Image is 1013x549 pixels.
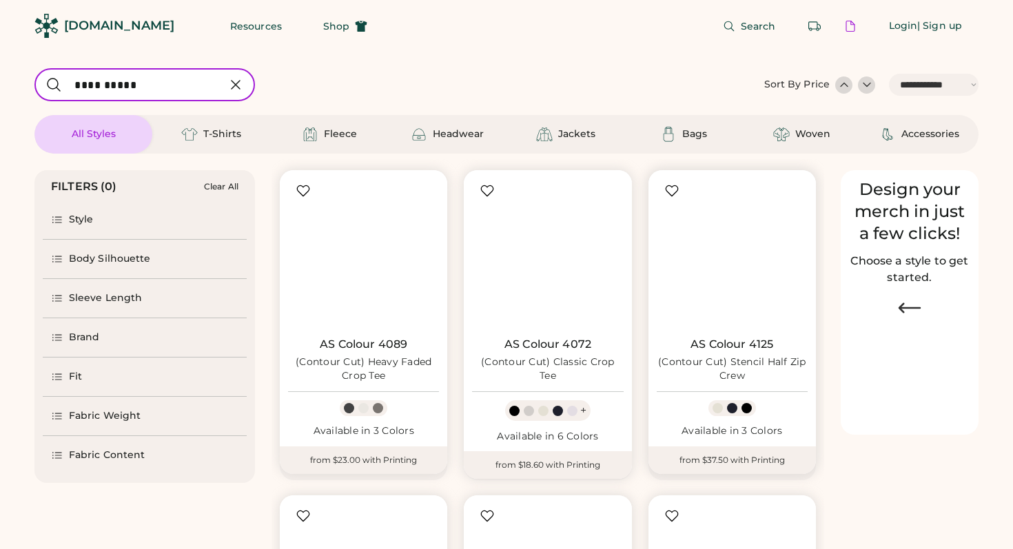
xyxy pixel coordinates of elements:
img: AS Colour 4125 (Contour Cut) Stencil Half Zip Crew [657,178,808,329]
div: FILTERS (0) [51,178,117,195]
div: Available in 6 Colors [472,430,623,444]
h2: Choose a style to get started. [849,253,970,286]
img: Headwear Icon [411,126,427,143]
button: Shop [307,12,384,40]
div: Headwear [433,127,484,141]
img: Accessories Icon [879,126,896,143]
img: Woven Icon [773,126,790,143]
div: (Contour Cut) Classic Crop Tee [472,355,623,383]
div: from $23.00 with Printing [280,446,447,474]
div: Bags [682,127,707,141]
span: Shop [323,21,349,31]
button: Search [706,12,792,40]
a: AS Colour 4089 [320,338,407,351]
button: Resources [214,12,298,40]
img: Bags Icon [660,126,677,143]
div: Accessories [901,127,959,141]
img: Fleece Icon [302,126,318,143]
div: [DOMAIN_NAME] [64,17,174,34]
div: Sort By Price [764,78,830,92]
div: (Contour Cut) Heavy Faded Crop Tee [288,355,439,383]
div: Clear All [204,182,238,191]
div: Design your merch in just a few clicks! [849,178,970,245]
img: AS Colour 4089 (Contour Cut) Heavy Faded Crop Tee [288,178,439,329]
div: + [580,403,586,418]
img: AS Colour 4072 (Contour Cut) Classic Crop Tee [472,178,623,329]
span: Search [741,21,776,31]
div: Fleece [324,127,357,141]
div: Fabric Weight [69,409,141,423]
img: Jackets Icon [536,126,553,143]
div: Style [69,213,94,227]
div: Brand [69,331,100,344]
a: AS Colour 4125 [690,338,773,351]
div: Available in 3 Colors [657,424,808,438]
a: AS Colour 4072 [504,338,591,351]
div: Fit [69,370,82,384]
div: Fabric Content [69,448,145,462]
div: Body Silhouette [69,252,151,266]
div: | Sign up [917,19,962,33]
button: Retrieve an order [801,12,828,40]
div: All Styles [72,127,116,141]
div: Sleeve Length [69,291,142,305]
div: Available in 3 Colors [288,424,439,438]
div: from $18.60 with Printing [464,451,631,479]
div: T-Shirts [203,127,241,141]
div: (Contour Cut) Stencil Half Zip Crew [657,355,808,383]
div: Jackets [558,127,595,141]
div: Woven [795,127,830,141]
div: from $37.50 with Printing [648,446,816,474]
img: Rendered Logo - Screens [34,14,59,38]
div: Login [889,19,918,33]
img: Image of Lisa Congdon Eye Print on T-Shirt and Hat [849,330,970,427]
img: T-Shirts Icon [181,126,198,143]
